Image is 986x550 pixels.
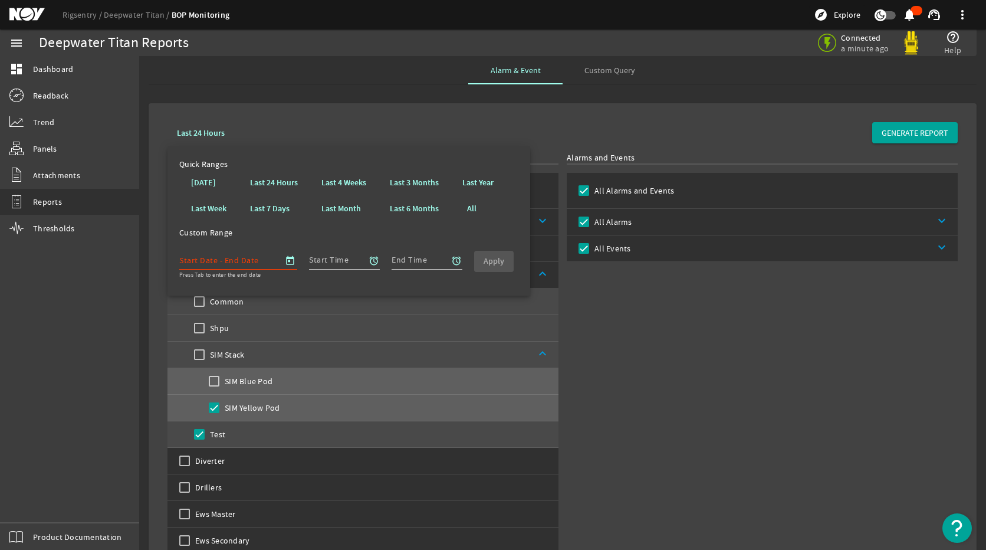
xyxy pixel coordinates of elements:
span: Dashboard [33,63,73,75]
b: Last 4 Weeks [321,177,366,189]
b: Last 24 Hours [250,177,298,189]
span: Thresholds [33,222,75,234]
input: End Date [227,253,275,267]
mat-icon: dashboard [9,62,24,76]
a: Deepwater Titan [104,9,172,20]
button: All [453,198,491,220]
mat-icon: help_outline [946,30,960,44]
span: Alarm & Event [491,66,541,74]
b: All [467,203,476,215]
b: Last 24 Hours [177,127,225,139]
span: Product Documentation [33,531,121,543]
label: All Alarms and Events [592,185,674,197]
mat-icon: support_agent [927,8,941,22]
span: a minute ago [841,43,891,54]
span: Explore [834,9,860,21]
span: Custom Range [179,227,232,238]
a: Rigsentry [63,9,104,20]
input: Start Date [179,253,218,267]
span: Quick Ranges [179,159,228,169]
button: Open calendar [283,254,297,268]
mat-icon: explore [814,8,828,22]
button: Open Resource Center [942,513,972,543]
mat-label: Start Date - End Date [179,255,259,266]
label: Common [208,296,244,307]
label: Drillers [193,482,222,493]
button: more_vert [948,1,977,29]
div: Alarms and Events [567,152,958,163]
span: Panels [33,143,57,155]
label: SIM Blue Pod [222,375,272,387]
label: Shpu [208,322,229,334]
label: All Alarms [592,216,632,228]
button: Last 6 Months [380,198,448,220]
b: [DATE] [191,177,216,189]
b: Last Month [321,203,361,215]
span: Readback [33,90,68,102]
button: Last 7 Days [241,198,299,220]
b: Last Week [191,203,226,215]
span: Connected [841,32,891,43]
b: Last Year [462,177,494,189]
span: GENERATE REPORT [882,127,948,139]
mat-icon: alarm [369,256,379,266]
button: [DATE] [182,172,225,194]
mat-hint: Press Tab to enter the end date [179,270,261,279]
button: Last Week [182,198,236,220]
label: All Events [592,243,631,254]
span: Attachments [33,169,80,181]
b: Last 6 Months [390,203,439,215]
button: Last Year [453,172,503,194]
label: Ews Master [193,508,236,520]
b: Last 7 Days [250,203,290,215]
label: SIM Yellow Pod [222,402,280,414]
a: BOP Monitoring [172,9,230,21]
mat-icon: notifications [902,8,916,22]
span: Custom Query [584,66,635,74]
span: Reports [33,196,62,208]
button: Last 24 Hours [167,122,234,143]
label: Diverter [193,455,225,467]
button: Explore [809,5,865,24]
label: Test [208,428,225,440]
label: SIM Stack [208,349,244,361]
b: Last 3 Months [390,177,439,189]
button: GENERATE REPORT [872,122,958,143]
label: Ews Secondary [193,535,249,546]
div: Deepwater Titan Reports [39,37,189,49]
button: Last Month [312,198,370,220]
button: Last 3 Months [380,172,448,194]
span: Trend [33,116,54,128]
mat-icon: alarm [451,256,462,266]
button: Last 4 Weeks [312,172,376,194]
mat-icon: menu [9,36,24,50]
button: Last 24 Hours [241,172,307,194]
img: Yellowpod.svg [899,31,923,55]
span: Help [944,44,961,56]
